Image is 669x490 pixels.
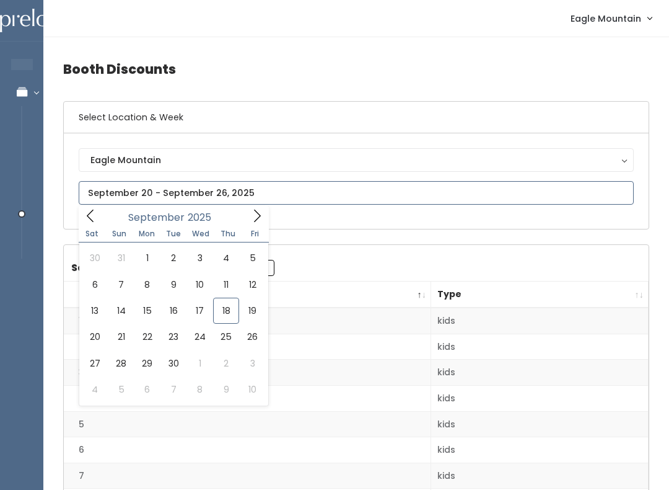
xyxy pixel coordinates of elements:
[134,324,160,350] span: September 22, 2025
[160,245,186,271] span: September 2, 2025
[106,230,133,238] span: Sun
[134,298,160,324] span: September 15, 2025
[239,298,265,324] span: September 19, 2025
[187,324,213,350] span: September 24, 2025
[64,102,649,133] h6: Select Location & Week
[187,376,213,403] span: October 8, 2025
[160,350,186,376] span: September 30, 2025
[431,282,649,308] th: Type: activate to sort column ascending
[187,230,214,238] span: Wed
[108,298,134,324] span: September 14, 2025
[79,230,106,238] span: Sat
[134,245,160,271] span: September 1, 2025
[213,376,239,403] span: October 9, 2025
[160,272,186,298] span: September 9, 2025
[79,148,634,172] button: Eagle Mountain
[187,245,213,271] span: September 3, 2025
[571,12,641,25] span: Eagle Mountain
[64,360,431,386] td: 3
[239,324,265,350] span: September 26, 2025
[160,376,186,403] span: October 7, 2025
[71,260,274,276] label: Search:
[128,213,185,223] span: September
[213,245,239,271] span: September 4, 2025
[242,230,269,238] span: Fri
[213,272,239,298] span: September 11, 2025
[90,153,622,167] div: Eagle Mountain
[213,298,239,324] span: September 18, 2025
[160,298,186,324] span: September 16, 2025
[134,272,160,298] span: September 8, 2025
[239,245,265,271] span: September 5, 2025
[82,245,108,271] span: August 30, 2025
[160,324,186,350] span: September 23, 2025
[108,272,134,298] span: September 7, 2025
[63,52,649,86] h4: Booth Discounts
[64,411,431,437] td: 5
[431,386,649,412] td: kids
[82,376,108,403] span: October 4, 2025
[79,181,634,205] input: September 20 - September 26, 2025
[431,308,649,334] td: kids
[187,272,213,298] span: September 10, 2025
[558,5,664,32] a: Eagle Mountain
[185,210,222,225] input: Year
[239,272,265,298] span: September 12, 2025
[108,324,134,350] span: September 21, 2025
[64,282,431,308] th: Booth Number: activate to sort column descending
[213,350,239,376] span: October 2, 2025
[64,463,431,489] td: 7
[134,376,160,403] span: October 6, 2025
[431,411,649,437] td: kids
[82,350,108,376] span: September 27, 2025
[82,272,108,298] span: September 6, 2025
[239,350,265,376] span: October 3, 2025
[431,463,649,489] td: kids
[187,350,213,376] span: October 1, 2025
[108,245,134,271] span: August 31, 2025
[134,350,160,376] span: September 29, 2025
[108,376,134,403] span: October 5, 2025
[431,360,649,386] td: kids
[64,386,431,412] td: 4
[64,308,431,334] td: 1
[64,334,431,360] td: 2
[187,298,213,324] span: September 17, 2025
[239,376,265,403] span: October 10, 2025
[431,334,649,360] td: kids
[82,324,108,350] span: September 20, 2025
[431,437,649,463] td: kids
[213,324,239,350] span: September 25, 2025
[82,298,108,324] span: September 13, 2025
[160,230,187,238] span: Tue
[64,437,431,463] td: 6
[133,230,160,238] span: Mon
[214,230,242,238] span: Thu
[108,350,134,376] span: September 28, 2025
